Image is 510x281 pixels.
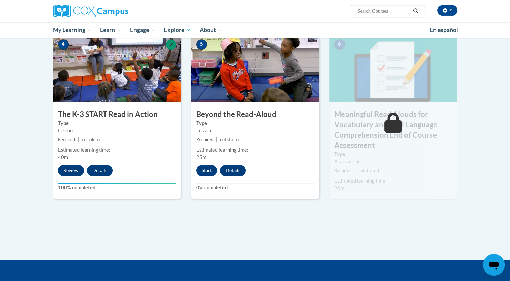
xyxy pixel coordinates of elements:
span: 5 [196,39,207,50]
div: Lesson [196,127,314,134]
h3: Beyond the Read-Aloud [191,109,319,120]
div: Main menu [43,22,468,38]
div: Lesson [58,127,176,134]
a: Engage [126,22,160,38]
h3: The K-3 START Read in Action [53,109,181,120]
span: 40m [58,154,68,160]
span: 6 [334,39,345,50]
img: Course Image [191,34,319,102]
a: Explore [159,22,195,38]
div: Estimated learning time: [334,177,452,185]
span: En español [430,26,458,33]
span: About [200,26,222,34]
span: Engage [130,26,155,34]
button: Search [411,7,421,15]
a: Learn [96,22,126,38]
span: 20m [334,185,344,191]
img: Course Image [53,34,181,102]
button: Details [87,165,113,176]
span: | [78,137,79,142]
span: completed [82,137,102,142]
img: Course Image [329,34,457,102]
span: Required [196,137,213,142]
button: Details [220,165,246,176]
span: 4 [58,39,69,50]
span: My Learning [53,26,91,34]
span: Required [58,137,75,142]
a: En español [425,23,462,37]
label: 100% completed [58,184,176,191]
span: Required [334,168,352,173]
span: 25m [196,154,206,160]
label: Type [196,120,314,127]
input: Search Courses [357,7,411,15]
button: Start [196,165,217,176]
h3: Meaningful Read Alouds for Vocabulary and Oral Language Comprehension End of Course Assessment [329,109,457,151]
span: Explore [164,26,191,34]
div: Estimated learning time: [58,146,176,154]
label: 0% completed [196,184,314,191]
span: Learn [100,26,121,34]
a: About [195,22,227,38]
div: Assessment [334,158,452,165]
label: Type [58,120,176,127]
div: Estimated learning time: [196,146,314,154]
span: | [354,168,356,173]
label: Type [334,151,452,158]
iframe: Button to launch messaging window [483,254,505,276]
img: Cox Campus [53,5,128,17]
a: My Learning [49,22,96,38]
span: not started [220,137,241,142]
button: Review [58,165,84,176]
span: not started [358,168,379,173]
span: | [216,137,217,142]
div: Your progress [58,183,176,184]
button: Account Settings [437,5,457,16]
a: Cox Campus [53,5,181,17]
